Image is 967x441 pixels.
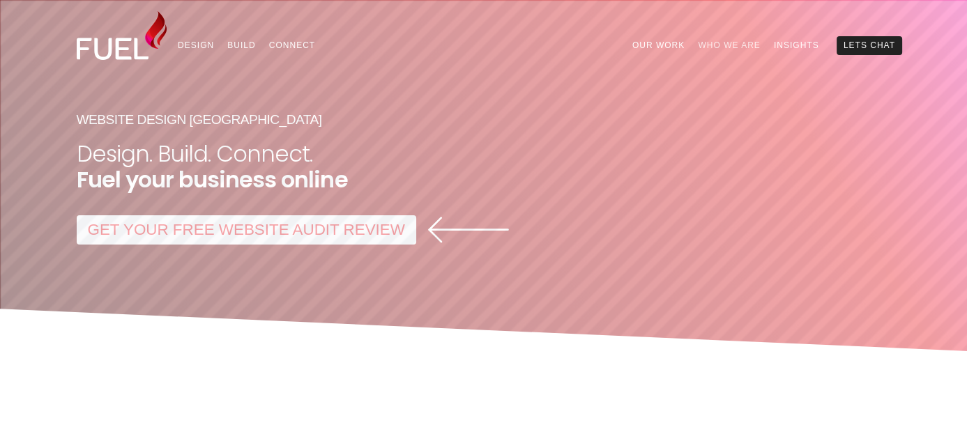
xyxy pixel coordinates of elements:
[141,81,152,92] img: tab_keywords_by_traffic_grey.svg
[56,82,125,91] div: Domain Overview
[22,36,33,47] img: website_grey.svg
[692,36,768,54] a: Who We Are
[625,36,692,54] a: Our Work
[36,36,153,47] div: Domain: [DOMAIN_NAME]
[221,36,263,54] a: Build
[40,81,52,92] img: tab_domain_overview_orange.svg
[837,36,901,54] a: Lets Chat
[22,22,33,33] img: logo_orange.svg
[262,36,322,54] a: Connect
[77,11,167,60] img: Fuel Design Ltd - Website design and development company in North Shore, Auckland
[39,22,68,33] div: v 4.0.25
[172,36,221,54] a: Design
[767,36,825,54] a: Insights
[156,82,230,91] div: Keywords by Traffic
